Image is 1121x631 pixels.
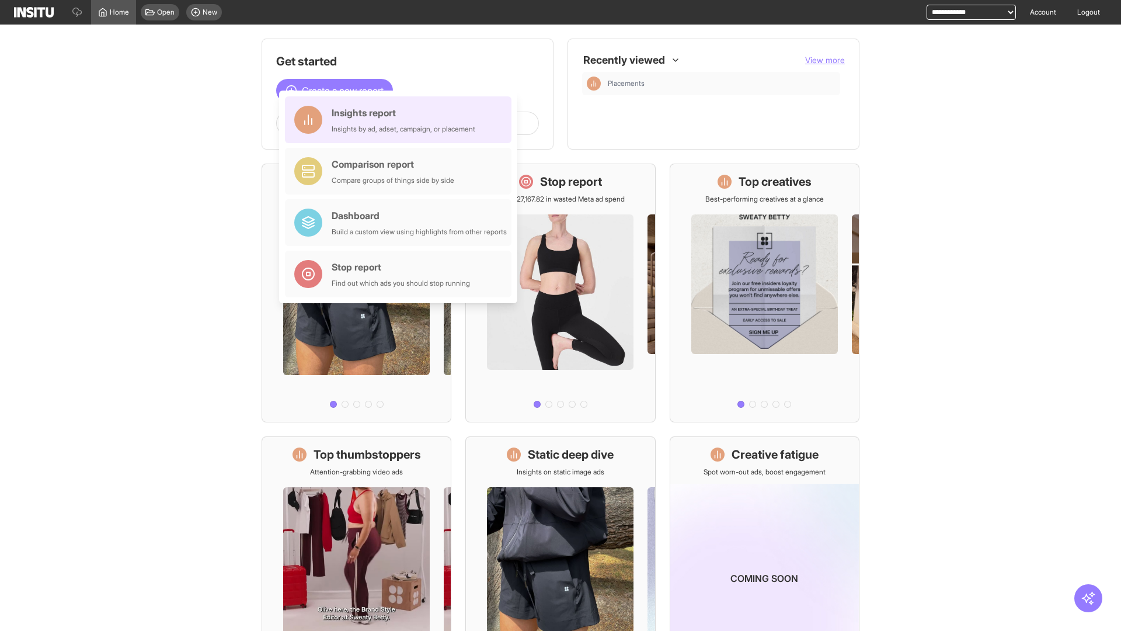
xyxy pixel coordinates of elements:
[332,279,470,288] div: Find out which ads you should stop running
[310,467,403,477] p: Attention-grabbing video ads
[157,8,175,17] span: Open
[739,174,812,190] h1: Top creatives
[332,176,454,185] div: Compare groups of things side by side
[332,157,454,171] div: Comparison report
[540,174,602,190] h1: Stop report
[465,164,655,422] a: Stop reportSave £27,167.82 in wasted Meta ad spend
[110,8,129,17] span: Home
[670,164,859,422] a: Top creativesBest-performing creatives at a glance
[705,195,824,204] p: Best-performing creatives at a glance
[262,164,451,422] a: What's live nowSee all active ads instantly
[332,124,475,134] div: Insights by ad, adset, campaign, or placement
[332,260,470,274] div: Stop report
[276,53,539,70] h1: Get started
[517,467,604,477] p: Insights on static image ads
[14,7,54,18] img: Logo
[805,54,845,66] button: View more
[496,195,625,204] p: Save £27,167.82 in wasted Meta ad spend
[203,8,217,17] span: New
[608,79,645,88] span: Placements
[314,446,421,463] h1: Top thumbstoppers
[276,79,393,102] button: Create a new report
[608,79,835,88] span: Placements
[332,227,507,237] div: Build a custom view using highlights from other reports
[528,446,614,463] h1: Static deep dive
[332,209,507,223] div: Dashboard
[805,55,845,65] span: View more
[332,106,475,120] div: Insights report
[302,84,384,98] span: Create a new report
[587,77,601,91] div: Insights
